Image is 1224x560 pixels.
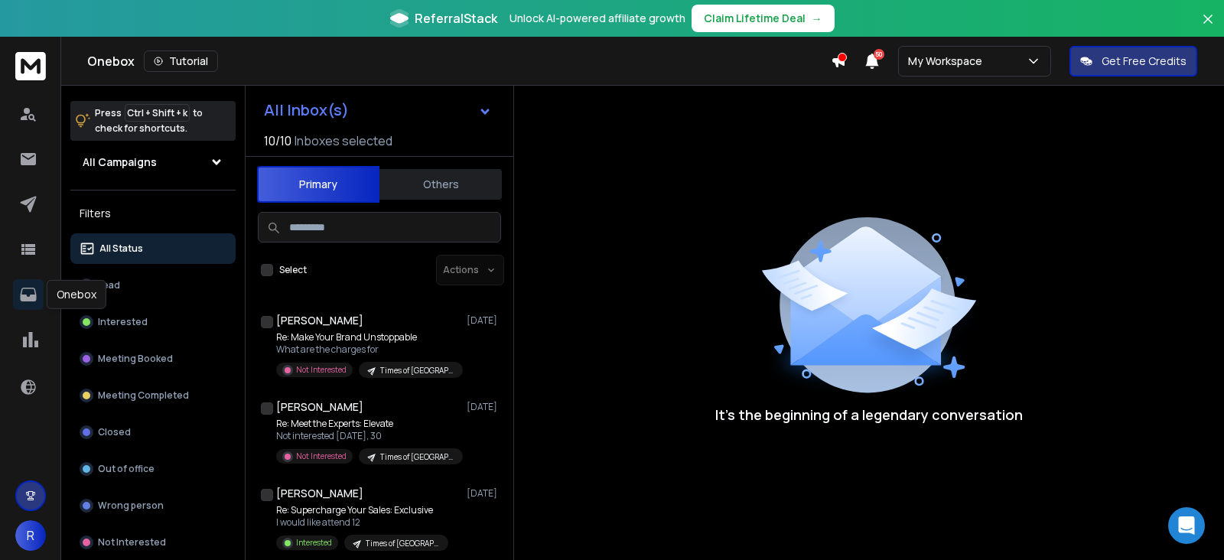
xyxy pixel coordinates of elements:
p: Not Interested [296,364,347,376]
button: Claim Lifetime Deal→ [692,5,835,32]
p: Lead [98,279,120,291]
p: Closed [98,426,131,438]
span: → [812,11,822,26]
div: Open Intercom Messenger [1168,507,1205,544]
p: Meeting Booked [98,353,173,365]
p: It’s the beginning of a legendary conversation [715,404,1023,425]
p: [DATE] [467,487,501,500]
p: Times of [GEOGRAPHIC_DATA] [GEOGRAPHIC_DATA] [380,451,454,463]
span: 50 [874,49,884,60]
label: Select [279,264,307,276]
button: Not Interested [70,527,236,558]
button: Interested [70,307,236,337]
h3: Filters [70,203,236,224]
p: Re: Supercharge Your Sales: Exclusive [276,504,448,516]
button: Meeting Completed [70,380,236,411]
p: Re: Make Your Brand Unstoppable [276,331,460,343]
button: Get Free Credits [1069,46,1197,77]
p: Not interested [DATE], 30 [276,430,460,442]
div: Onebox [47,280,106,309]
p: All Status [99,243,143,255]
button: Lead [70,270,236,301]
p: Get Free Credits [1102,54,1187,69]
button: R [15,520,46,551]
button: All Inbox(s) [252,95,504,125]
button: Tutorial [144,50,218,72]
p: Press to check for shortcuts. [95,106,203,136]
p: Interested [296,537,332,549]
p: Times of [GEOGRAPHIC_DATA] [GEOGRAPHIC_DATA] [380,365,454,376]
h1: [PERSON_NAME] [276,486,363,501]
button: Meeting Booked [70,343,236,374]
div: Onebox [87,50,831,72]
h1: [PERSON_NAME] [276,313,363,328]
h1: All Campaigns [83,155,157,170]
p: Out of office [98,463,155,475]
p: Wrong person [98,500,164,512]
p: Not Interested [98,536,166,549]
p: Unlock AI-powered affiliate growth [509,11,685,26]
p: Interested [98,316,148,328]
h3: Inboxes selected [295,132,392,150]
h1: All Inbox(s) [264,103,349,118]
p: Times of [GEOGRAPHIC_DATA] [GEOGRAPHIC_DATA] [366,538,439,549]
p: [DATE] [467,401,501,413]
button: Close banner [1198,9,1218,46]
button: All Campaigns [70,147,236,177]
p: What are the charges for [276,343,460,356]
p: Re: Meet the Experts: Elevate [276,418,460,430]
p: My Workspace [908,54,988,69]
span: ReferralStack [415,9,497,28]
button: Primary [257,166,379,203]
button: Closed [70,417,236,448]
button: Others [379,168,502,201]
p: I would like attend 12 [276,516,448,529]
p: Meeting Completed [98,389,189,402]
p: [DATE] [467,314,501,327]
span: Ctrl + Shift + k [125,104,190,122]
p: Not Interested [296,451,347,462]
button: Out of office [70,454,236,484]
button: All Status [70,233,236,264]
h1: [PERSON_NAME] [276,399,363,415]
button: Wrong person [70,490,236,521]
span: 10 / 10 [264,132,291,150]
